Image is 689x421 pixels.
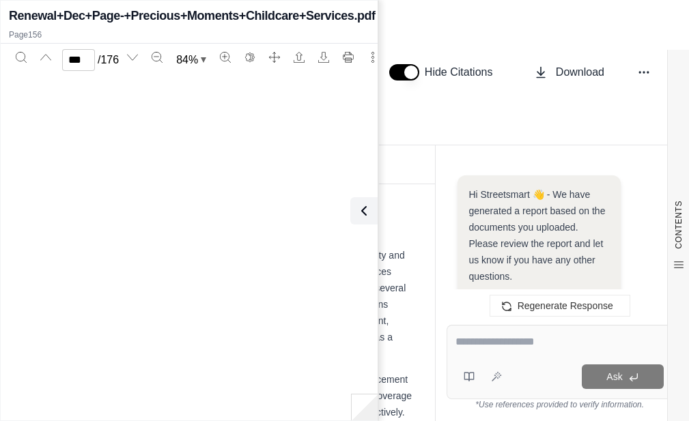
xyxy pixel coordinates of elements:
span: 84 % [176,52,198,68]
button: Open file [288,46,310,68]
span: Ask [606,371,622,382]
input: Enter a page number [62,49,95,71]
span: Regenerate Response [518,300,613,311]
button: Download [529,59,610,86]
button: Regenerate Response [490,295,630,317]
div: *Use references provided to verify information. [447,399,673,410]
button: Zoom document [171,49,212,71]
button: More actions [362,46,384,68]
span: / 176 [98,52,119,68]
button: Switch to the dark theme [239,46,261,68]
h2: Renewal+Dec+Page-+Precious+Moments+Childcare+Services.pdf [9,6,376,25]
button: Previous page [35,46,57,68]
span: CONTENTS [673,201,684,249]
button: Zoom in [214,46,236,68]
button: Download [313,46,335,68]
span: Hide Citations [425,64,501,81]
button: Print [337,46,359,68]
button: Ask [582,364,664,389]
button: Full screen [264,46,285,68]
span: Hi Streetsmart 👋 - We have generated a report based on the documents you uploaded. Please review ... [468,189,605,282]
button: Zoom out [146,46,168,68]
button: Search [10,46,32,68]
span: Download [556,64,604,81]
p: Page 156 [9,29,385,40]
button: Next page [122,46,143,68]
